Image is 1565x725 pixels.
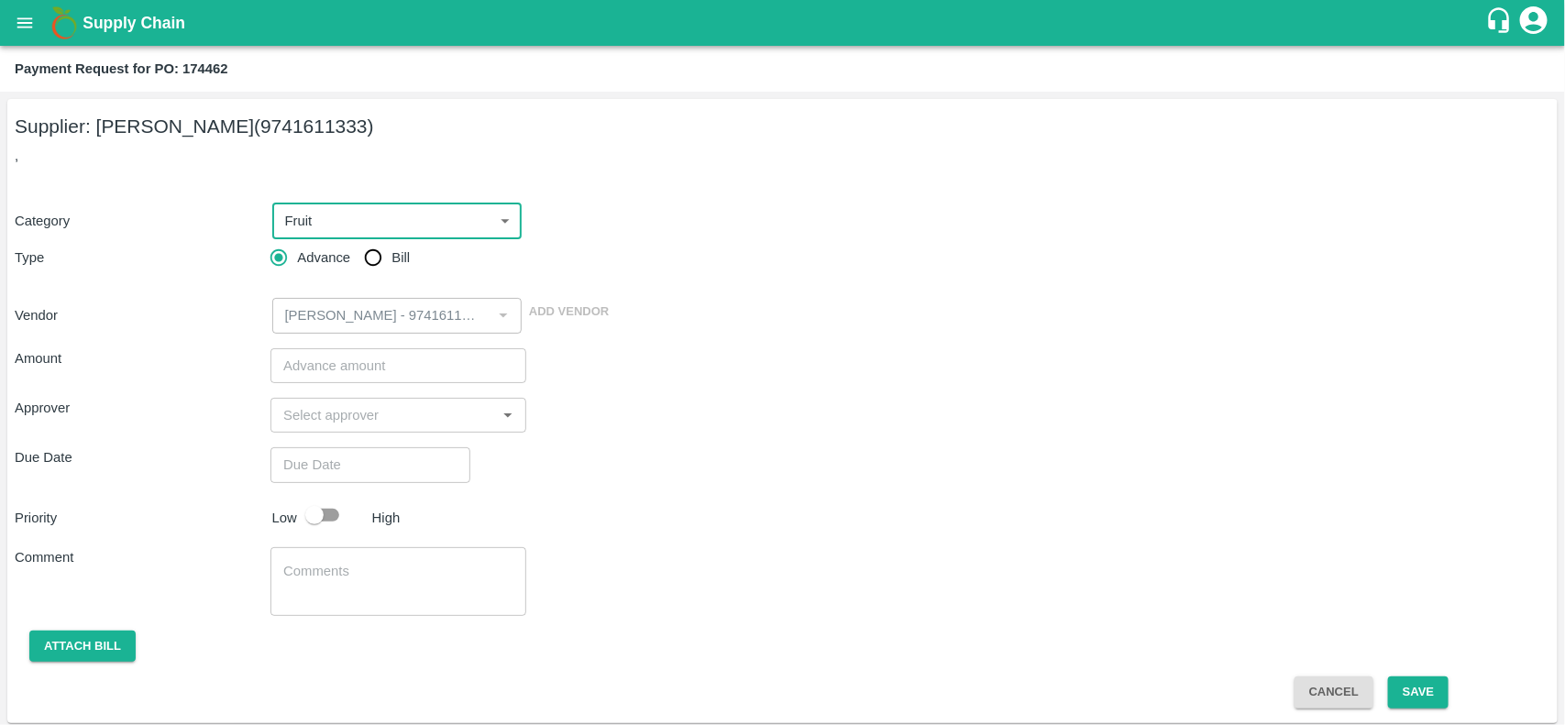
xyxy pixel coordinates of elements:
[1517,4,1550,42] div: account of current user
[1295,676,1373,709] button: Cancel
[46,5,83,41] img: logo
[372,508,401,528] p: High
[278,303,487,327] input: Select Vendor
[15,348,270,368] p: Amount
[15,211,265,231] p: Category
[15,447,270,467] p: Due Date
[15,305,265,325] p: Vendor
[270,447,457,482] input: Choose date
[1388,676,1449,709] button: Save
[29,631,136,663] button: Attach bill
[15,114,1550,139] h5: Supplier: [PERSON_NAME] (9741611333)
[83,10,1485,36] a: Supply Chain
[297,247,350,268] span: Advance
[272,508,297,528] p: Low
[1485,6,1517,39] div: customer-support
[392,247,411,268] span: Bill
[15,508,265,528] p: Priority
[4,2,46,44] button: open drawer
[496,403,520,427] button: Open
[15,398,270,418] p: Approver
[15,547,270,567] p: Comment
[285,211,313,231] p: Fruit
[270,348,526,383] input: Advance amount
[15,146,1550,166] p: ,
[276,403,490,427] input: Select approver
[15,61,228,76] b: Payment Request for PO: 174462
[15,247,270,268] p: Type
[83,14,185,32] b: Supply Chain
